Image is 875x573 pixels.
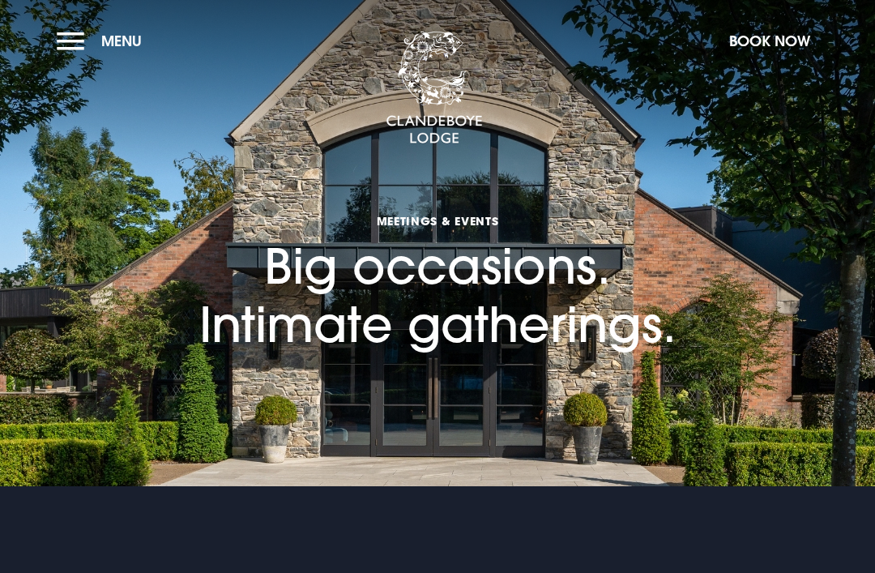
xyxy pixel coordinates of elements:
[199,213,677,229] span: Meetings & Events
[199,141,677,353] h1: Big occasions. Intimate gatherings.
[57,24,150,58] button: Menu
[721,24,818,58] button: Book Now
[101,32,142,50] span: Menu
[386,32,483,145] img: Clandeboye Lodge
